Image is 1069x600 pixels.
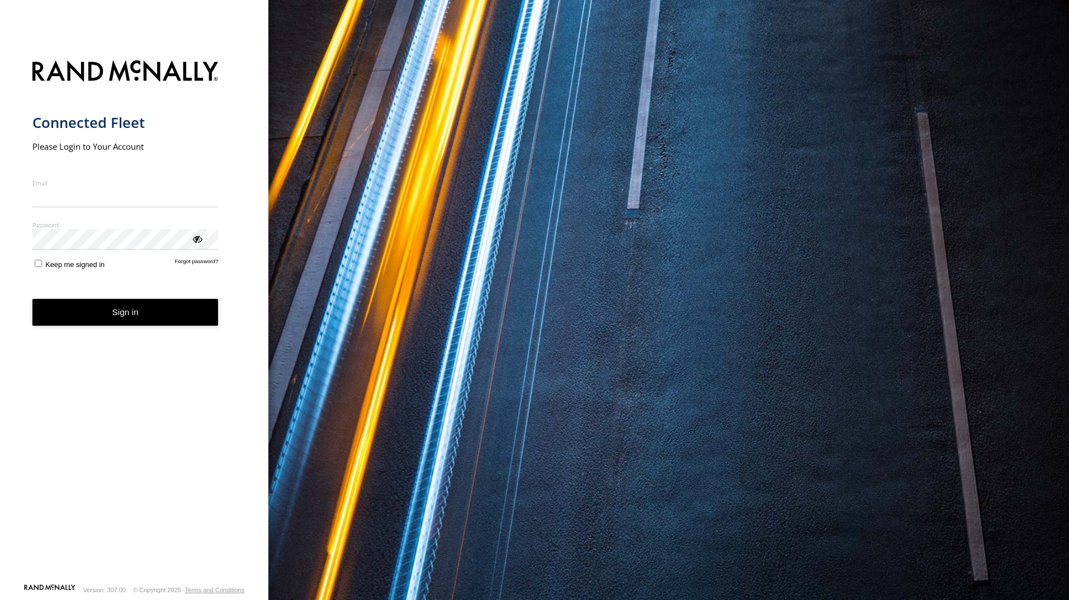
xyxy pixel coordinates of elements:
[83,587,126,593] div: Version: 307.00
[32,113,219,132] h1: Connected Fleet
[35,260,42,267] input: Keep me signed in
[32,179,219,187] label: Email
[185,587,244,593] a: Terms and Conditions
[133,587,244,593] div: © Copyright 2025 -
[32,299,219,326] button: Sign in
[24,584,75,596] a: Visit our Website
[32,141,219,152] h2: Please Login to Your Account
[175,258,219,269] a: Forgot password?
[32,58,219,87] img: Rand McNally
[45,260,105,269] span: Keep me signed in
[191,233,202,244] div: ViewPassword
[32,221,219,229] label: Password
[32,54,236,583] form: main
